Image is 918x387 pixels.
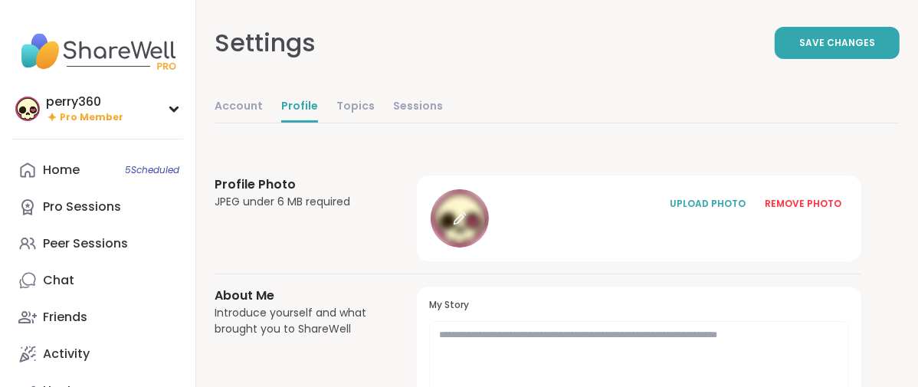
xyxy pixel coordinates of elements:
[215,175,380,194] h3: Profile Photo
[46,93,123,110] div: perry360
[215,194,380,210] div: JPEG under 6 MB required
[12,336,183,372] a: Activity
[43,198,121,215] div: Pro Sessions
[15,97,40,121] img: perry360
[215,287,380,305] h3: About Me
[12,262,183,299] a: Chat
[757,188,849,220] button: REMOVE PHOTO
[429,299,849,312] h3: My Story
[43,272,74,289] div: Chat
[765,197,841,211] div: REMOVE PHOTO
[12,299,183,336] a: Friends
[60,111,123,124] span: Pro Member
[215,25,316,61] div: Settings
[393,92,443,123] a: Sessions
[281,92,318,123] a: Profile
[336,92,375,123] a: Topics
[43,346,90,362] div: Activity
[662,188,754,220] button: UPLOAD PHOTO
[670,197,746,211] div: UPLOAD PHOTO
[12,225,183,262] a: Peer Sessions
[215,305,380,337] div: Introduce yourself and what brought you to ShareWell
[12,189,183,225] a: Pro Sessions
[12,152,183,189] a: Home5Scheduled
[775,27,900,59] button: Save Changes
[43,235,128,252] div: Peer Sessions
[43,309,87,326] div: Friends
[125,164,179,176] span: 5 Scheduled
[799,36,875,50] span: Save Changes
[215,92,263,123] a: Account
[12,25,183,78] img: ShareWell Nav Logo
[43,162,80,179] div: Home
